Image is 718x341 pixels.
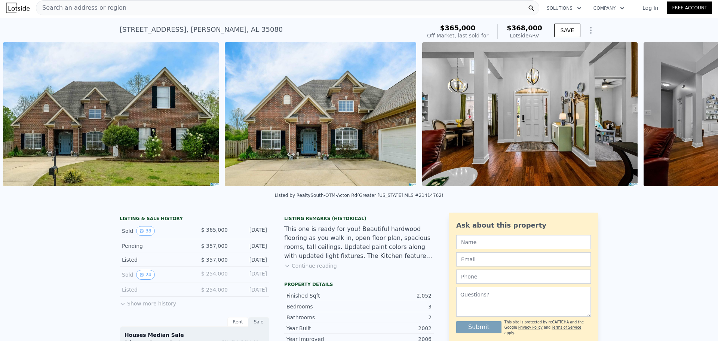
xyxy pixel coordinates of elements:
img: Sale: 15807047 Parcel: 3172328 [3,42,219,186]
button: View historical data [136,226,154,236]
div: Finished Sqft [286,292,359,299]
button: SAVE [554,24,580,37]
div: Sale [248,317,269,327]
div: Listed [122,256,188,264]
div: This one is ready for you! Beautiful hardwood flooring as you walk in, open floor plan, spacious ... [284,225,434,261]
img: Lotside [6,3,30,13]
div: Off Market, last sold for [427,32,488,39]
span: $ 357,000 [201,257,228,263]
div: [DATE] [234,286,267,293]
span: $365,000 [440,24,476,32]
div: Year Built [286,325,359,332]
div: [DATE] [234,256,267,264]
div: Listing Remarks (Historical) [284,216,434,222]
a: Terms of Service [552,325,581,329]
div: Bathrooms [286,314,359,321]
div: [DATE] [234,242,267,250]
span: Search an address or region [36,3,126,12]
input: Phone [456,270,591,284]
div: Property details [284,281,434,287]
div: 2,052 [359,292,432,299]
button: Continue reading [284,262,337,270]
button: Company [587,1,630,15]
a: Privacy Policy [518,325,543,329]
span: $368,000 [507,24,542,32]
div: Listed [122,286,188,293]
button: Show Options [583,23,598,38]
div: 2002 [359,325,432,332]
button: Submit [456,321,501,333]
div: Houses Median Sale [125,331,264,339]
button: View historical data [136,270,154,280]
img: Sale: 15807047 Parcel: 3172328 [422,42,638,186]
div: LISTING & SALE HISTORY [120,216,269,223]
div: Listed by RealtySouth-OTM-Acton Rd (Greater [US_STATE] MLS #21414762) [274,193,443,198]
div: [STREET_ADDRESS] , [PERSON_NAME] , AL 35080 [120,24,283,35]
a: Log In [633,4,667,12]
div: 2 [359,314,432,321]
span: $ 254,000 [201,287,228,293]
div: 3 [359,303,432,310]
span: $ 254,000 [201,271,228,277]
div: Bedrooms [286,303,359,310]
button: Show more history [120,297,176,307]
div: Lotside ARV [507,32,542,39]
button: Solutions [541,1,587,15]
img: Sale: 15807047 Parcel: 3172328 [225,42,416,186]
div: Pending [122,242,188,250]
div: Sold [122,270,188,280]
a: Free Account [667,1,712,14]
div: Ask about this property [456,220,591,231]
span: $ 365,000 [201,227,228,233]
div: This site is protected by reCAPTCHA and the Google and apply. [504,320,591,336]
div: [DATE] [234,270,267,280]
div: [DATE] [234,226,267,236]
input: Email [456,252,591,267]
span: $ 357,000 [201,243,228,249]
div: Rent [227,317,248,327]
input: Name [456,235,591,249]
div: Sold [122,226,188,236]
